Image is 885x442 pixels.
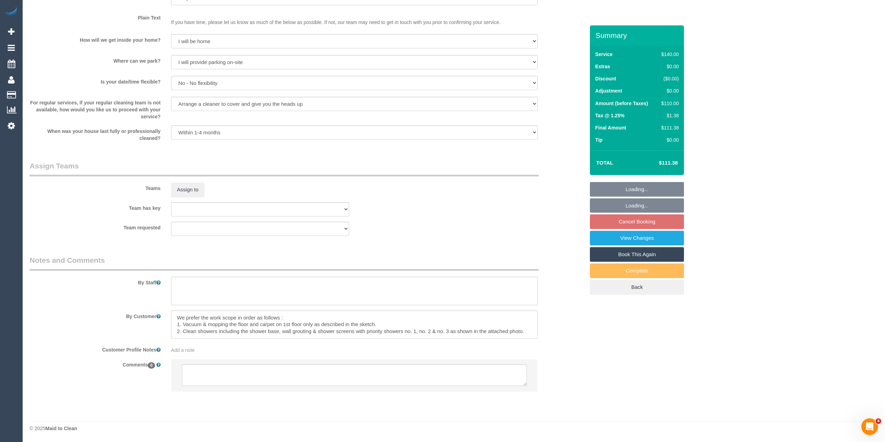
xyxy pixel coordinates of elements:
[659,63,679,70] div: $0.00
[45,426,77,431] strong: Maid to Clean
[595,31,680,39] h3: Summary
[30,161,539,176] legend: Assign Teams
[659,136,679,143] div: $0.00
[171,182,205,197] button: Assign to
[590,280,684,294] a: Back
[659,124,679,131] div: $111.38
[590,231,684,245] a: View Changes
[4,7,18,17] img: Automaid Logo
[30,425,878,432] div: © 2025
[24,344,166,353] label: Customer Profile Notes
[659,100,679,107] div: $110.00
[659,51,679,58] div: $140.00
[659,75,679,82] div: ($0.00)
[659,112,679,119] div: $1.38
[24,202,166,212] label: Team has key
[24,182,166,192] label: Teams
[24,55,166,64] label: Where can we park?
[595,124,626,131] label: Final Amount
[24,34,166,44] label: How will we get inside your home?
[148,362,155,369] span: 0
[24,125,166,142] label: When was your house last fully or professionally cleaned?
[595,112,624,119] label: Tax @ 1.25%
[24,12,166,21] label: Plain Text
[171,347,195,353] span: Add a note
[861,418,878,435] iframe: Intercom live chat
[24,277,166,286] label: By Staff
[30,255,539,271] legend: Notes and Comments
[595,100,648,107] label: Amount (before Taxes)
[171,12,538,26] p: If you have time, please let us know as much of the below as possible. If not, our team may need ...
[24,310,166,320] label: By Customer
[595,136,602,143] label: Tip
[638,160,678,166] h4: $111.38
[596,160,613,166] strong: Total
[24,76,166,85] label: Is your date/time flexible?
[595,51,613,58] label: Service
[590,247,684,262] a: Book This Again
[876,418,881,424] span: 4
[659,87,679,94] div: $0.00
[24,97,166,120] label: For regular services, if your regular cleaning team is not available, how would you like us to pr...
[595,75,616,82] label: Discount
[24,222,166,231] label: Team requested
[595,63,610,70] label: Extras
[595,87,622,94] label: Adjustment
[24,359,166,368] label: Comments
